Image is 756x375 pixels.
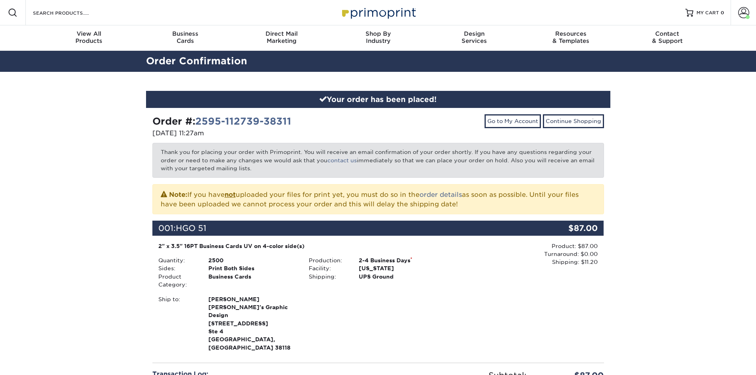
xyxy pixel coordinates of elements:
[161,189,596,209] p: If you have uploaded your files for print yet, you must do so in the as soon as possible. Until y...
[353,273,453,281] div: UPS Ground
[721,10,724,15] span: 0
[619,30,716,44] div: & Support
[158,242,448,250] div: 2" x 3.5" 16PT Business Cards UV on 4-color side(s)
[140,54,616,69] h2: Order Confirmation
[32,8,110,17] input: SEARCH PRODUCTS.....
[485,114,541,128] a: Go to My Account
[137,25,233,51] a: BusinessCards
[233,25,330,51] a: Direct MailMarketing
[619,25,716,51] a: Contact& Support
[696,10,719,16] span: MY CART
[523,30,619,44] div: & Templates
[208,319,297,327] span: [STREET_ADDRESS]
[303,273,353,281] div: Shipping:
[303,264,353,272] div: Facility:
[146,91,610,108] div: Your order has been placed!
[453,242,598,266] div: Product: $87.00 Turnaround: $0.00 Shipping: $11.20
[152,256,202,264] div: Quantity:
[152,143,604,177] p: Thank you for placing your order with Primoprint. You will receive an email confirmation of your ...
[619,30,716,37] span: Contact
[523,25,619,51] a: Resources& Templates
[330,30,426,37] span: Shop By
[137,30,233,44] div: Cards
[41,30,137,44] div: Products
[152,129,372,138] p: [DATE] 11:27am
[176,223,206,233] span: HGO 51
[353,256,453,264] div: 2-4 Business Days
[208,327,297,335] span: Ste 4
[208,295,297,351] strong: [GEOGRAPHIC_DATA], [GEOGRAPHIC_DATA] 38118
[152,115,291,127] strong: Order #:
[208,295,297,303] span: [PERSON_NAME]
[330,30,426,44] div: Industry
[523,30,619,37] span: Resources
[426,30,523,37] span: Design
[233,30,330,37] span: Direct Mail
[202,256,303,264] div: 2500
[233,30,330,44] div: Marketing
[303,256,353,264] div: Production:
[152,264,202,272] div: Sides:
[419,191,462,198] a: order details
[202,273,303,289] div: Business Cards
[529,221,604,236] div: $87.00
[41,30,137,37] span: View All
[225,191,236,198] b: not
[543,114,604,128] a: Continue Shopping
[330,25,426,51] a: Shop ByIndustry
[169,191,187,198] strong: Note:
[339,4,418,21] img: Primoprint
[152,295,202,352] div: Ship to:
[426,30,523,44] div: Services
[195,115,291,127] a: 2595-112739-38311
[426,25,523,51] a: DesignServices
[137,30,233,37] span: Business
[208,303,297,319] span: [PERSON_NAME]'s Graphic Design
[202,264,303,272] div: Print Both Sides
[152,273,202,289] div: Product Category:
[152,221,529,236] div: 001:
[41,25,137,51] a: View AllProducts
[353,264,453,272] div: [US_STATE]
[327,157,357,163] a: contact us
